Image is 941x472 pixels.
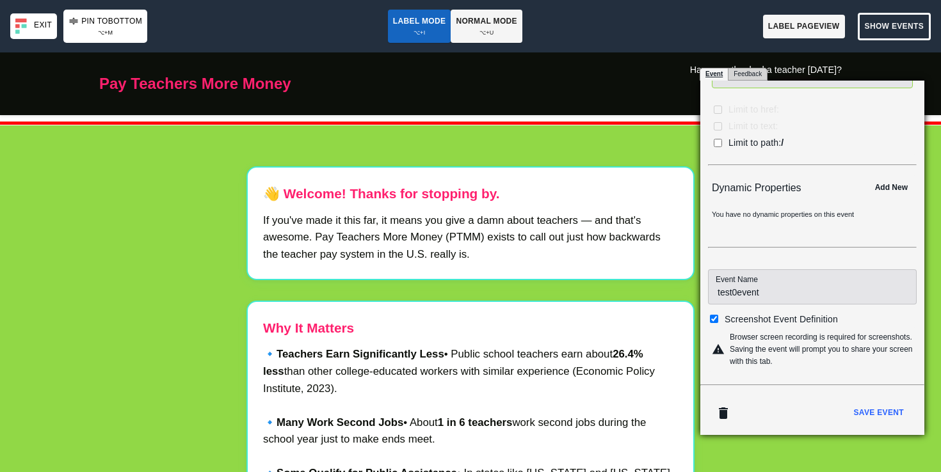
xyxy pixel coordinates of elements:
[263,348,643,377] strong: 26.4% less
[263,346,678,398] p: 🔹 • Public school teachers earn about than other college-educated workers with similar experience...
[263,183,678,204] h2: 👋 Welcome! Thanks for stopping by.
[277,348,444,360] strong: Teachers Earn Significantly Less
[438,416,513,429] strong: 1 in 6 teachers
[263,414,678,449] p: 🔹 • About work second jobs during the school year just to make ends meet.
[277,416,403,429] strong: Many Work Second Jobs
[99,72,291,96] a: Pay Teachers More Money
[263,317,678,338] h2: Why It Matters
[690,63,842,77] span: Have you thanked a teacher [DATE]?
[263,212,678,264] p: If you've made it this far, it means you give a damn about teachers — and that's awesome. Pay Tea...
